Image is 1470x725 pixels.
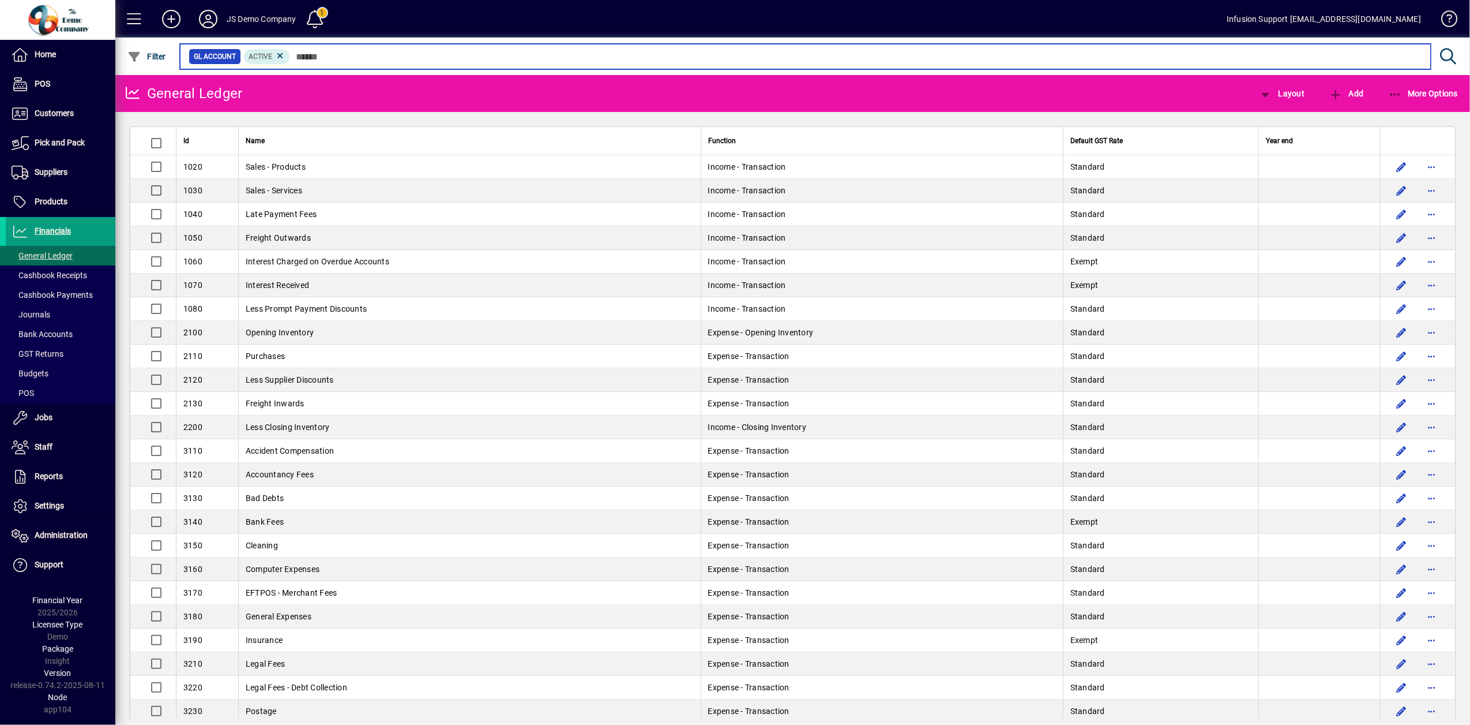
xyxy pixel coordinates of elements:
span: Financial Year [33,596,83,605]
span: Journals [12,310,50,319]
button: Edit [1392,181,1411,200]
button: Layout [1255,83,1307,104]
span: Exempt [1070,517,1099,526]
span: Standard [1070,162,1105,171]
div: Id [183,134,231,147]
button: Edit [1392,158,1411,176]
span: 1020 [183,162,202,171]
span: Expense - Transaction [708,446,789,455]
button: More options [1422,323,1441,342]
span: Insurance [246,636,283,645]
button: More options [1422,560,1441,578]
button: More options [1422,252,1441,271]
span: Exempt [1070,281,1099,290]
span: Budgets [12,369,48,378]
span: Expense - Opening Inventory [708,328,814,337]
span: 1060 [183,257,202,266]
span: 3160 [183,565,202,574]
span: Expense - Transaction [708,588,789,597]
button: More options [1422,513,1441,531]
button: More options [1422,158,1441,176]
span: Expense - Transaction [708,636,789,645]
span: EFTPOS - Merchant Fees [246,588,337,597]
button: Edit [1392,489,1411,507]
span: Pick and Pack [35,138,85,147]
button: More options [1422,205,1441,223]
span: 1050 [183,233,202,242]
a: Bank Accounts [6,324,115,344]
span: 2110 [183,352,202,361]
span: Standard [1070,659,1105,668]
span: Id [183,134,189,147]
a: Staff [6,433,115,462]
span: Financials [35,226,71,236]
button: Edit [1392,276,1411,294]
span: 1040 [183,210,202,219]
a: Home [6,40,115,69]
button: Edit [1392,607,1411,626]
span: Freight Outwards [246,233,311,242]
span: Income - Transaction [708,210,786,219]
a: Cashbook Payments [6,285,115,305]
button: Edit [1392,655,1411,673]
span: Cleaning [246,541,278,550]
a: GST Returns [6,344,115,364]
span: Interest Charged on Overdue Accounts [246,257,389,266]
span: 3110 [183,446,202,455]
span: Bank Fees [246,517,284,526]
span: Freight Inwards [246,399,304,408]
span: Licensee Type [33,620,83,629]
span: Cashbook Receipts [12,271,87,280]
button: Profile [190,9,227,29]
button: Edit [1392,560,1411,578]
span: Standard [1070,399,1105,408]
button: Edit [1392,536,1411,555]
button: Edit [1392,205,1411,223]
span: 3150 [183,541,202,550]
span: Less Supplier Discounts [246,375,334,384]
span: Income - Transaction [708,186,786,195]
button: More options [1422,584,1441,602]
span: 3190 [183,636,202,645]
button: More options [1422,300,1441,318]
span: Standard [1070,304,1105,313]
span: Income - Transaction [708,233,786,242]
span: General Expenses [246,612,311,621]
span: Expense - Transaction [708,612,789,621]
span: Settings [35,501,64,510]
span: Income - Closing Inventory [708,423,807,432]
span: Expense - Transaction [708,659,789,668]
a: Settings [6,492,115,521]
span: Version [44,668,72,678]
span: Opening Inventory [246,328,314,337]
span: Standard [1070,612,1105,621]
span: Sales - Services [246,186,302,195]
span: 2130 [183,399,202,408]
span: Expense - Transaction [708,707,789,716]
span: Income - Transaction [708,304,786,313]
button: More options [1422,371,1441,389]
span: 3130 [183,494,202,503]
button: More options [1422,631,1441,649]
span: Standard [1070,541,1105,550]
button: Edit [1392,347,1411,365]
button: Edit [1392,702,1411,720]
button: More options [1422,678,1441,697]
span: Sales - Products [246,162,306,171]
a: POS [6,70,115,99]
button: More options [1422,489,1441,507]
span: Income - Transaction [708,257,786,266]
span: 3180 [183,612,202,621]
span: Standard [1070,588,1105,597]
button: More options [1422,181,1441,200]
div: General Ledger [124,84,243,103]
span: Home [35,50,56,59]
span: 2120 [183,375,202,384]
span: Default GST Rate [1070,134,1123,147]
span: 2100 [183,328,202,337]
span: Standard [1070,446,1105,455]
span: Standard [1070,375,1105,384]
span: Exempt [1070,636,1099,645]
button: Edit [1392,371,1411,389]
button: More options [1422,442,1441,460]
